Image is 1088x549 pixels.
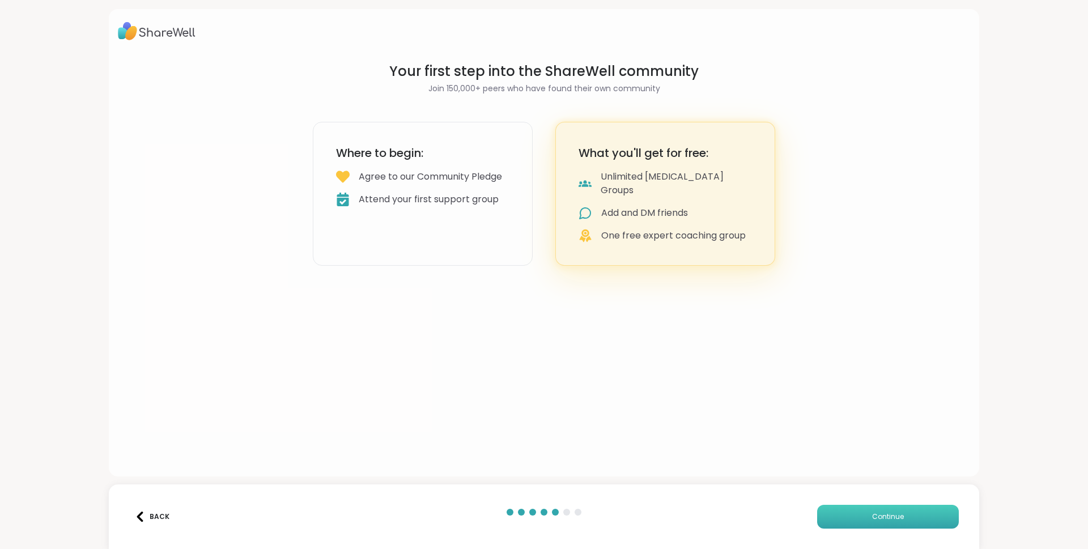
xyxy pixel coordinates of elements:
h3: What you'll get for free: [579,145,752,161]
div: Unlimited [MEDICAL_DATA] Groups [601,170,752,197]
button: Continue [817,505,959,529]
div: Attend your first support group [359,193,499,206]
div: Agree to our Community Pledge [359,170,502,184]
h3: Where to begin: [336,145,509,161]
h1: Your first step into the ShareWell community [313,62,775,80]
img: ShareWell Logo [118,18,195,44]
div: Back [135,512,169,522]
div: One free expert coaching group [601,229,746,242]
h2: Join 150,000+ peers who have found their own community [313,83,775,95]
span: Continue [872,512,904,522]
div: Add and DM friends [601,206,688,220]
button: Back [129,505,175,529]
